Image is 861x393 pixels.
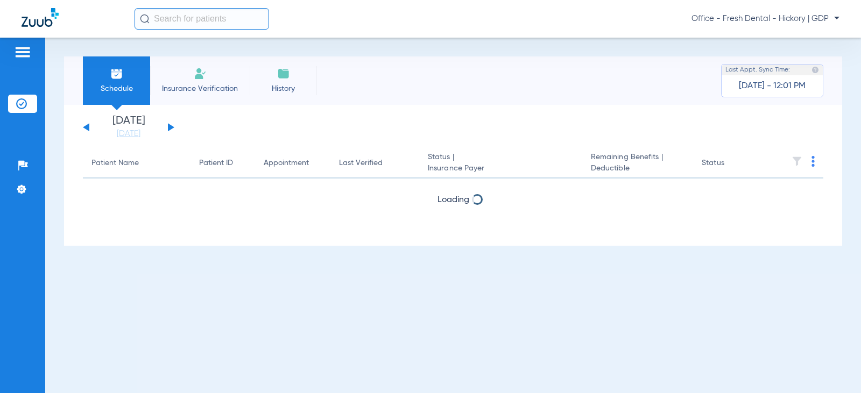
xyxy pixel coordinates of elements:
div: Patient Name [91,158,139,169]
div: Last Verified [339,158,383,169]
div: Appointment [264,158,322,169]
span: Schedule [91,83,142,94]
img: Search Icon [140,14,150,24]
img: last sync help info [811,66,819,74]
img: Zuub Logo [22,8,59,27]
th: Status [693,148,766,178]
th: Status | [419,148,582,178]
span: Insurance Payer [428,163,574,174]
span: Last Appt. Sync Time: [725,65,790,75]
div: Patient Name [91,158,182,169]
img: History [277,67,290,80]
span: Deductible [591,163,684,174]
span: History [258,83,309,94]
img: Schedule [110,67,123,80]
th: Remaining Benefits | [582,148,693,178]
input: Search for patients [135,8,269,30]
img: group-dot-blue.svg [811,156,815,167]
div: Appointment [264,158,309,169]
span: Insurance Verification [158,83,242,94]
img: filter.svg [792,156,802,167]
li: [DATE] [96,116,161,139]
div: Last Verified [339,158,411,169]
span: Loading [437,224,469,233]
span: Office - Fresh Dental - Hickory | GDP [691,13,839,24]
div: Patient ID [199,158,246,169]
a: [DATE] [96,128,161,139]
span: Loading [437,196,469,204]
span: [DATE] - 12:01 PM [739,81,806,91]
img: hamburger-icon [14,46,31,59]
div: Patient ID [199,158,233,169]
img: Manual Insurance Verification [194,67,207,80]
